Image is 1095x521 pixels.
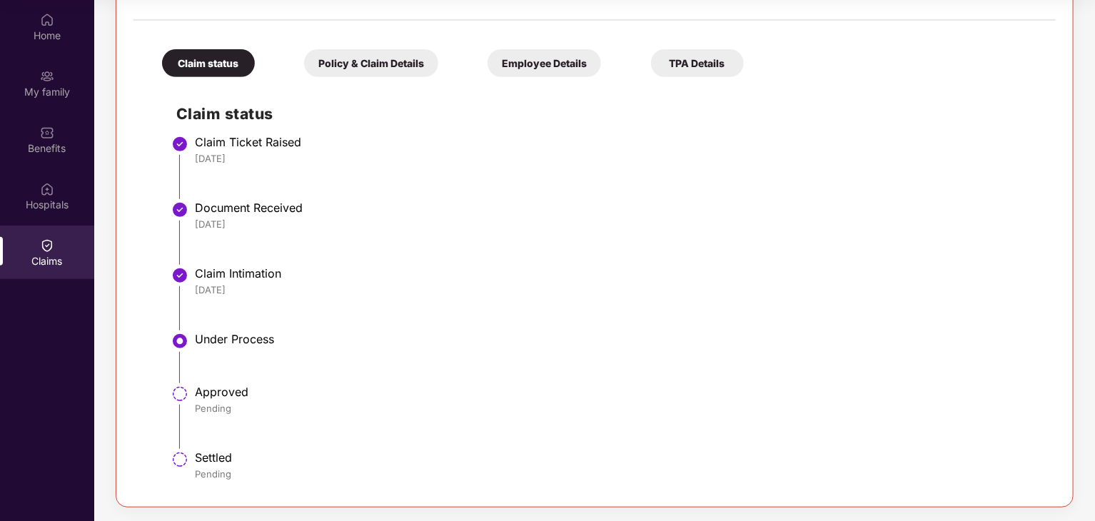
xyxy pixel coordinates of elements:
[195,467,1041,480] div: Pending
[176,102,1041,126] h2: Claim status
[40,69,54,84] img: svg+xml;base64,PHN2ZyB3aWR0aD0iMjAiIGhlaWdodD0iMjAiIHZpZXdCb3g9IjAgMCAyMCAyMCIgZmlsbD0ibm9uZSIgeG...
[195,201,1041,215] div: Document Received
[171,385,188,403] img: svg+xml;base64,PHN2ZyBpZD0iU3RlcC1QZW5kaW5nLTMyeDMyIiB4bWxucz0iaHR0cDovL3d3dy53My5vcmcvMjAwMC9zdm...
[195,450,1041,465] div: Settled
[651,49,744,77] div: TPA Details
[488,49,601,77] div: Employee Details
[195,218,1041,231] div: [DATE]
[171,201,188,218] img: svg+xml;base64,PHN2ZyBpZD0iU3RlcC1Eb25lLTMyeDMyIiB4bWxucz0iaHR0cDovL3d3dy53My5vcmcvMjAwMC9zdmciIH...
[171,451,188,468] img: svg+xml;base64,PHN2ZyBpZD0iU3RlcC1QZW5kaW5nLTMyeDMyIiB4bWxucz0iaHR0cDovL3d3dy53My5vcmcvMjAwMC9zdm...
[195,266,1041,280] div: Claim Intimation
[40,13,54,27] img: svg+xml;base64,PHN2ZyBpZD0iSG9tZSIgeG1sbnM9Imh0dHA6Ly93d3cudzMub3JnLzIwMDAvc3ZnIiB3aWR0aD0iMjAiIG...
[195,402,1041,415] div: Pending
[162,49,255,77] div: Claim status
[40,238,54,253] img: svg+xml;base64,PHN2ZyBpZD0iQ2xhaW0iIHhtbG5zPSJodHRwOi8vd3d3LnczLm9yZy8yMDAwL3N2ZyIgd2lkdGg9IjIwIi...
[195,135,1041,149] div: Claim Ticket Raised
[195,152,1041,165] div: [DATE]
[171,333,188,350] img: svg+xml;base64,PHN2ZyBpZD0iU3RlcC1BY3RpdmUtMzJ4MzIiIHhtbG5zPSJodHRwOi8vd3d3LnczLm9yZy8yMDAwL3N2Zy...
[40,126,54,140] img: svg+xml;base64,PHN2ZyBpZD0iQmVuZWZpdHMiIHhtbG5zPSJodHRwOi8vd3d3LnczLm9yZy8yMDAwL3N2ZyIgd2lkdGg9Ij...
[195,283,1041,296] div: [DATE]
[171,136,188,153] img: svg+xml;base64,PHN2ZyBpZD0iU3RlcC1Eb25lLTMyeDMyIiB4bWxucz0iaHR0cDovL3d3dy53My5vcmcvMjAwMC9zdmciIH...
[40,182,54,196] img: svg+xml;base64,PHN2ZyBpZD0iSG9zcGl0YWxzIiB4bWxucz0iaHR0cDovL3d3dy53My5vcmcvMjAwMC9zdmciIHdpZHRoPS...
[195,385,1041,399] div: Approved
[304,49,438,77] div: Policy & Claim Details
[195,332,1041,346] div: Under Process
[171,267,188,284] img: svg+xml;base64,PHN2ZyBpZD0iU3RlcC1Eb25lLTMyeDMyIiB4bWxucz0iaHR0cDovL3d3dy53My5vcmcvMjAwMC9zdmciIH...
